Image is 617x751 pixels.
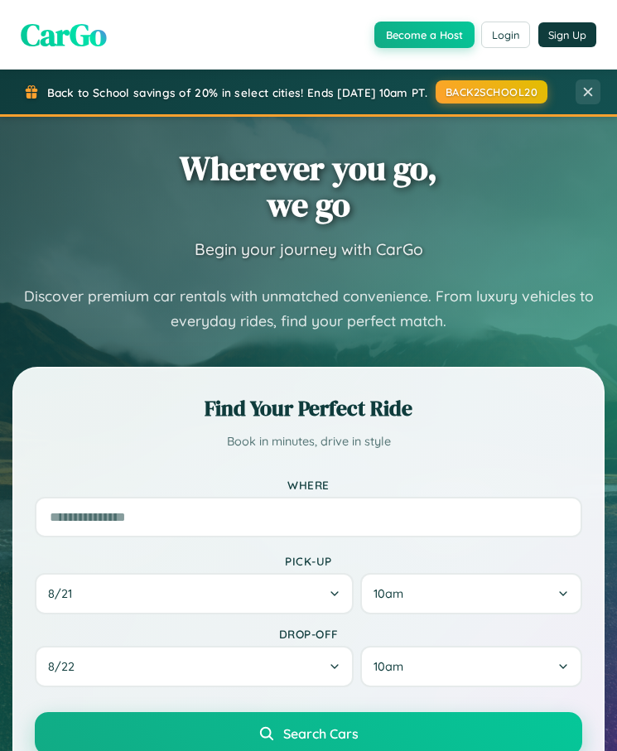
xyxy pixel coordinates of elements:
span: Back to School savings of 20% in select cities! Ends [DATE] 10am PT. [47,85,427,99]
span: 8 / 22 [48,659,83,674]
label: Pick-up [35,554,582,568]
span: Search Cars [283,725,359,742]
p: Book in minutes, drive in style [35,431,582,453]
button: 8/22 [35,646,354,687]
label: Drop-off [35,627,582,641]
button: BACK2SCHOOL20 [436,80,548,104]
h3: Begin your journey with CarGo [195,239,423,259]
span: 10am [374,586,403,601]
p: Discover premium car rentals with unmatched convenience. From luxury vehicles to everyday rides, ... [12,284,605,334]
h1: Wherever you go, we go [180,150,437,223]
h2: Find Your Perfect Ride [35,393,582,423]
button: 10am [360,646,582,687]
label: Where [35,478,582,492]
button: 10am [360,573,582,614]
span: 8 / 21 [48,586,80,601]
span: 10am [374,659,403,674]
button: 8/21 [35,573,354,614]
button: Sign Up [538,22,596,47]
span: CarGo [21,12,107,56]
button: Become a Host [374,22,475,48]
button: Login [481,22,530,48]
